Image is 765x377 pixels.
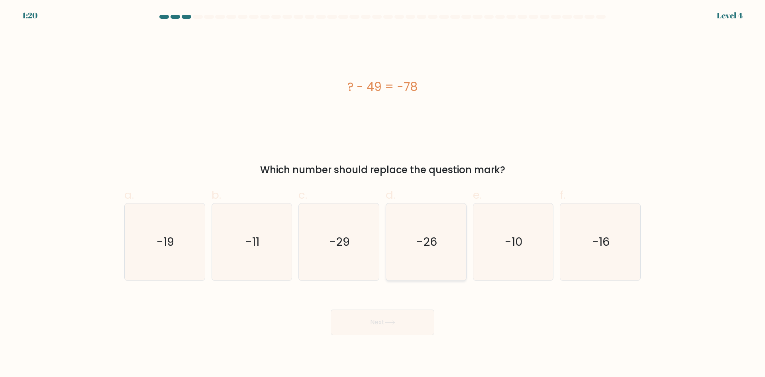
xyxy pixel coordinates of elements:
button: Next [331,310,434,335]
div: Which number should replace the question mark? [129,163,636,177]
text: -16 [592,234,610,250]
text: -10 [505,234,523,250]
text: -11 [245,234,259,250]
text: -19 [157,234,174,250]
span: a. [124,187,134,203]
span: d. [386,187,395,203]
span: e. [473,187,482,203]
div: 1:20 [22,10,37,22]
text: -29 [330,234,350,250]
div: ? - 49 = -78 [124,78,641,96]
span: b. [212,187,221,203]
span: f. [560,187,565,203]
span: c. [298,187,307,203]
div: Level 4 [717,10,743,22]
text: -26 [416,234,437,250]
